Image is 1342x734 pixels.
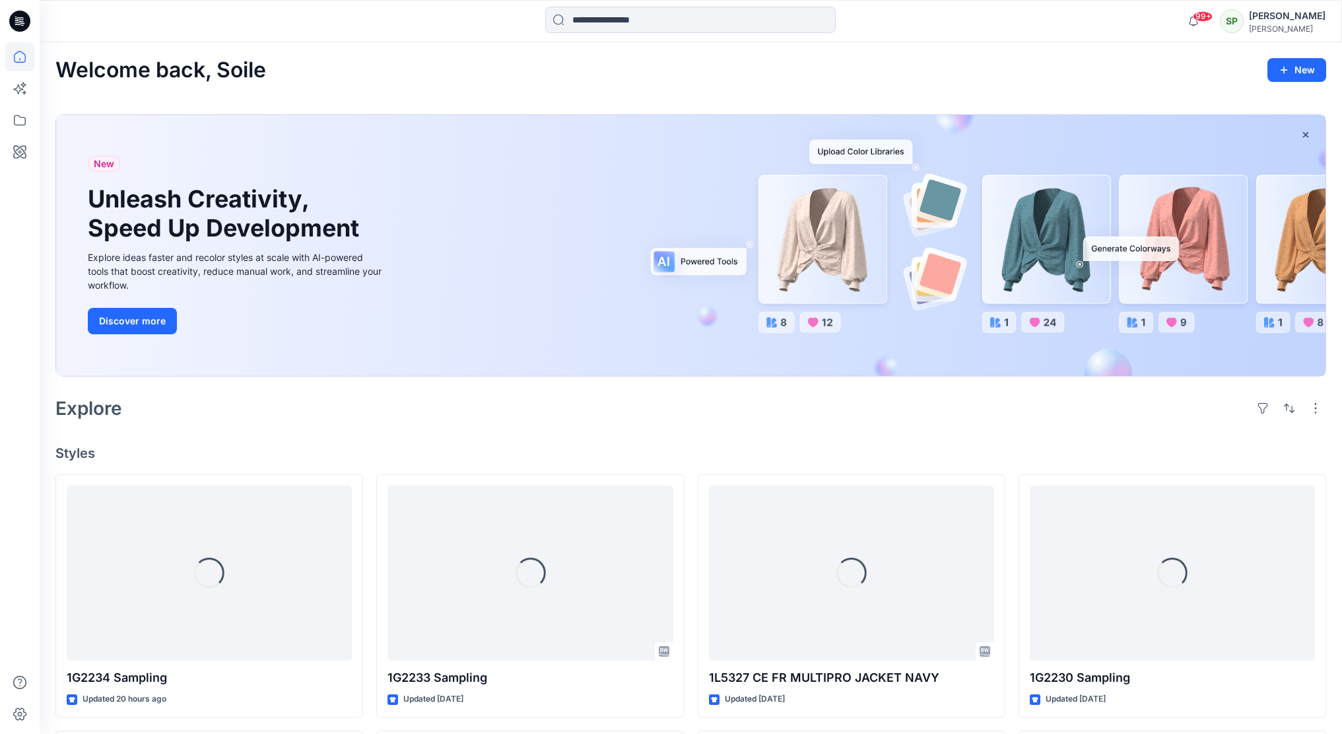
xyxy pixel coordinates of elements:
p: 1L5327 CE FR MULTIPRO JACKET NAVY [709,669,994,687]
div: [PERSON_NAME] [1249,8,1325,24]
span: 99+ [1193,11,1213,22]
p: Updated [DATE] [1046,692,1106,706]
p: 1G2234 Sampling [67,669,352,687]
div: [PERSON_NAME] [1249,24,1325,34]
h4: Styles [55,445,1326,461]
h1: Unleash Creativity, Speed Up Development [88,185,365,242]
a: Discover more [88,308,385,334]
span: New [94,156,114,172]
button: Discover more [88,308,177,334]
h2: Welcome back, Soile [55,58,266,83]
p: Updated [DATE] [725,692,785,706]
div: Explore ideas faster and recolor styles at scale with AI-powered tools that boost creativity, red... [88,250,385,292]
p: 1G2233 Sampling [387,669,673,687]
h2: Explore [55,398,122,419]
button: New [1267,58,1326,82]
p: Updated 20 hours ago [83,692,166,706]
div: SP [1220,9,1244,33]
p: Updated [DATE] [403,692,463,706]
p: 1G2230 Sampling [1030,669,1315,687]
